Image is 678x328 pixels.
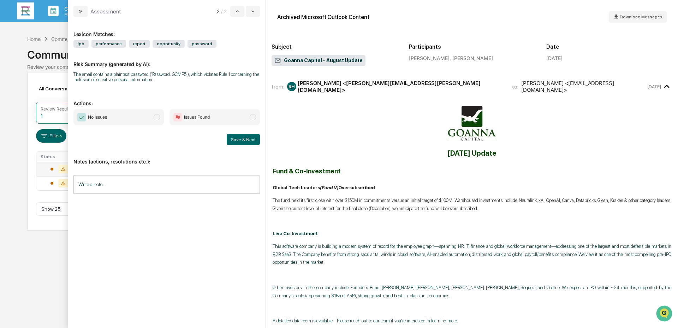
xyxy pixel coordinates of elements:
span: Oversubscribed [338,185,375,190]
a: Powered byPylon [50,156,85,161]
button: Download Messages [609,11,667,23]
span: password [188,40,216,48]
span: Global Tech Leaders [273,185,320,190]
div: 🗄️ [51,126,57,132]
div: Assessment [90,8,121,15]
img: image2 [444,106,500,141]
span: No Issues [88,114,107,121]
img: 1746055101610-c473b297-6a78-478c-a979-82029cc54cd1 [14,96,20,102]
p: A detailed data room is available - Please reach out to our team if you’re interested in learning... [273,317,671,325]
p: Calendar [59,6,94,12]
img: Flag [173,113,182,121]
a: 🗄️Attestations [48,123,90,135]
button: See all [109,77,129,85]
p: Manage Tasks [59,12,94,17]
div: All Conversations [36,83,89,94]
span: ipo [73,40,89,48]
span: Fund & Co-Investment [273,167,341,175]
h2: Subject [272,43,398,50]
div: Review Required [41,106,75,112]
p: Other investors in the company include Founders Fund, [PERSON_NAME] [PERSON_NAME], [PERSON_NAME] ... [273,284,671,300]
div: Communications Archive [51,36,108,42]
span: to: [512,83,518,90]
span: (Fund V) [320,185,338,190]
span: performance [91,40,126,48]
a: 🔎Data Lookup [4,136,47,149]
div: [PERSON_NAME] <[EMAIL_ADDRESS][DOMAIN_NAME]> [521,80,646,93]
div: We're offline, we'll be back soon [32,61,100,67]
time: Monday, August 11, 2025 at 5:31:01 AM [647,84,661,89]
a: 🖐️Preclearance [4,123,48,135]
span: Attestations [58,125,88,132]
img: logo [17,2,34,19]
span: from: [272,83,284,90]
iframe: Open customer support [655,305,674,324]
input: Clear [18,32,117,40]
div: 1 [41,113,43,119]
h2: Date [546,43,672,50]
th: Status [36,151,83,162]
strong: Live Co-Investment [273,231,318,236]
div: 🔎 [7,139,13,145]
img: 8933085812038_c878075ebb4cc5468115_72.jpg [15,54,28,67]
span: Preclearance [14,125,46,132]
div: [DATE] [546,55,563,61]
div: RH [287,82,296,91]
div: 🖐️ [7,126,13,132]
img: Checkmark [77,113,86,121]
p: This software company is building a modern system of record for the employee graph—spanning HR, I... [273,243,671,267]
p: Risk Summary (generated by AI): [73,53,260,67]
p: How can we help? [7,15,129,26]
p: Actions: [73,92,260,106]
div: Lexicon Matches: [73,23,260,37]
div: Start new chat [32,54,116,61]
img: Jack Rasmussen [7,89,18,101]
span: The fund held its first close with over $150M in commitments versus an initial target of $100M. W... [273,198,671,211]
h2: Participants [409,43,535,50]
span: • [59,96,61,102]
div: Past conversations [7,78,45,84]
div: [PERSON_NAME], [PERSON_NAME] [409,55,535,61]
div: [PERSON_NAME] <[PERSON_NAME][EMAIL_ADDRESS][PERSON_NAME][DOMAIN_NAME]> [298,80,504,93]
div: The email contains a plaintext password ('Password: GCMF5'), which violates Rule 1 concerning the... [73,72,260,82]
span: opportunity [153,40,185,48]
div: Archived Microsoft Outlook Content [277,14,369,20]
span: 2 [217,8,220,14]
span: [DATE] [63,96,77,102]
div: Review your communication records across channels [27,64,651,70]
span: report [129,40,150,48]
img: 1746055101610-c473b297-6a78-478c-a979-82029cc54cd1 [7,54,20,67]
button: Filters [36,129,67,143]
span: / 2 [221,8,229,14]
span: Data Lookup [14,139,44,146]
span: Issues Found [184,114,210,121]
span: Pylon [70,156,85,161]
div: Communications Archive [27,43,651,61]
div: Home [27,36,41,42]
p: Notes (actions, resolutions etc.): [73,150,260,165]
span: Goanna Capital - August Update [274,57,363,64]
button: Start new chat [120,56,129,65]
span: Download Messages [620,14,662,19]
span: [PERSON_NAME] [22,96,57,102]
button: Save & Next [227,134,260,145]
span: [DATE] Update [447,149,496,157]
